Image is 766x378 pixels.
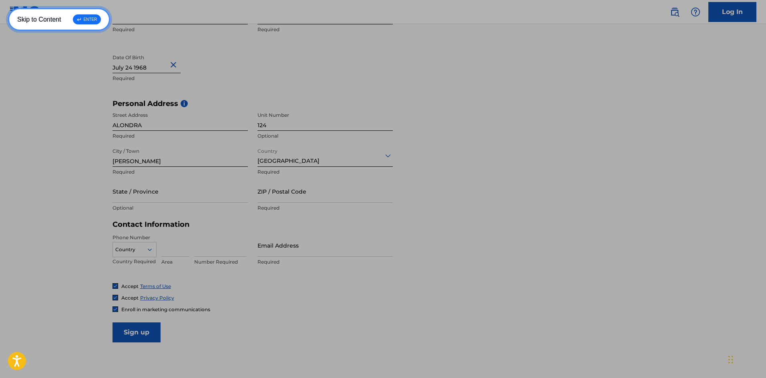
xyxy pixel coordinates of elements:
[257,146,393,165] div: [GEOGRAPHIC_DATA]
[113,132,248,140] p: Required
[113,307,118,312] img: checkbox
[169,53,181,77] button: Close
[113,284,118,288] img: checkbox
[194,258,246,266] p: Number Required
[257,143,277,155] label: Country
[113,99,654,108] h5: Personal Address
[688,4,704,20] div: Help
[140,295,174,301] a: Privacy Policy
[121,283,139,289] span: Accept
[726,340,766,378] div: Widget de chat
[257,168,393,176] p: Required
[113,258,157,265] p: Country Required
[257,204,393,212] p: Required
[113,75,248,82] p: Required
[113,26,248,33] p: Required
[670,7,680,17] img: search
[708,2,756,22] a: Log In
[113,168,248,176] p: Required
[121,295,139,301] span: Accept
[667,4,683,20] a: Public Search
[113,322,161,342] input: Sign up
[257,258,393,266] p: Required
[113,220,393,229] h5: Contact Information
[691,7,700,17] img: help
[257,132,393,140] p: Optional
[140,283,171,289] a: Terms of Use
[726,340,766,378] iframe: Chat Widget
[181,100,188,107] span: i
[728,348,733,372] div: Arrastrar
[257,26,393,33] p: Required
[161,258,189,266] p: Area
[113,295,118,300] img: checkbox
[113,204,248,212] p: Optional
[10,6,40,18] img: MLC Logo
[121,306,210,312] span: Enroll in marketing communications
